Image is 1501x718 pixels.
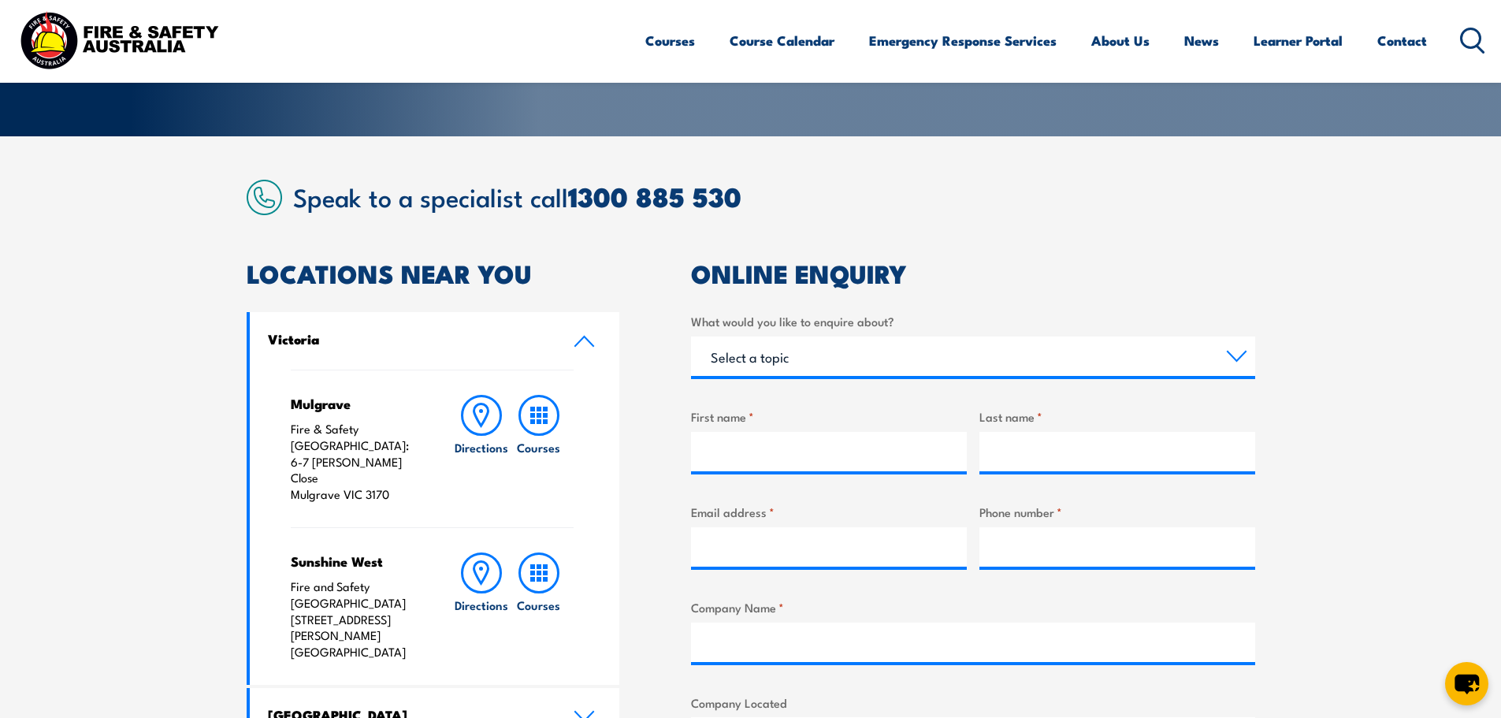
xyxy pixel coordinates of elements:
[869,20,1057,61] a: Emergency Response Services
[979,503,1255,521] label: Phone number
[691,694,1255,712] label: Company Located
[1184,20,1219,61] a: News
[511,395,567,503] a: Courses
[293,182,1255,210] h2: Speak to a specialist call
[691,312,1255,330] label: What would you like to enquire about?
[1254,20,1343,61] a: Learner Portal
[1091,20,1150,61] a: About Us
[247,262,620,284] h2: LOCATIONS NEAR YOU
[691,407,967,426] label: First name
[517,597,560,613] h6: Courses
[250,312,620,370] a: Victoria
[453,552,510,660] a: Directions
[1377,20,1427,61] a: Contact
[453,395,510,503] a: Directions
[1445,662,1488,705] button: chat-button
[568,175,741,217] a: 1300 885 530
[455,597,508,613] h6: Directions
[645,20,695,61] a: Courses
[291,421,422,503] p: Fire & Safety [GEOGRAPHIC_DATA]: 6-7 [PERSON_NAME] Close Mulgrave VIC 3170
[691,598,1255,616] label: Company Name
[511,552,567,660] a: Courses
[291,578,422,660] p: Fire and Safety [GEOGRAPHIC_DATA] [STREET_ADDRESS][PERSON_NAME] [GEOGRAPHIC_DATA]
[691,503,967,521] label: Email address
[691,262,1255,284] h2: ONLINE ENQUIRY
[291,395,422,412] h4: Mulgrave
[730,20,834,61] a: Course Calendar
[979,407,1255,426] label: Last name
[455,439,508,456] h6: Directions
[517,439,560,456] h6: Courses
[268,330,550,348] h4: Victoria
[291,552,422,570] h4: Sunshine West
